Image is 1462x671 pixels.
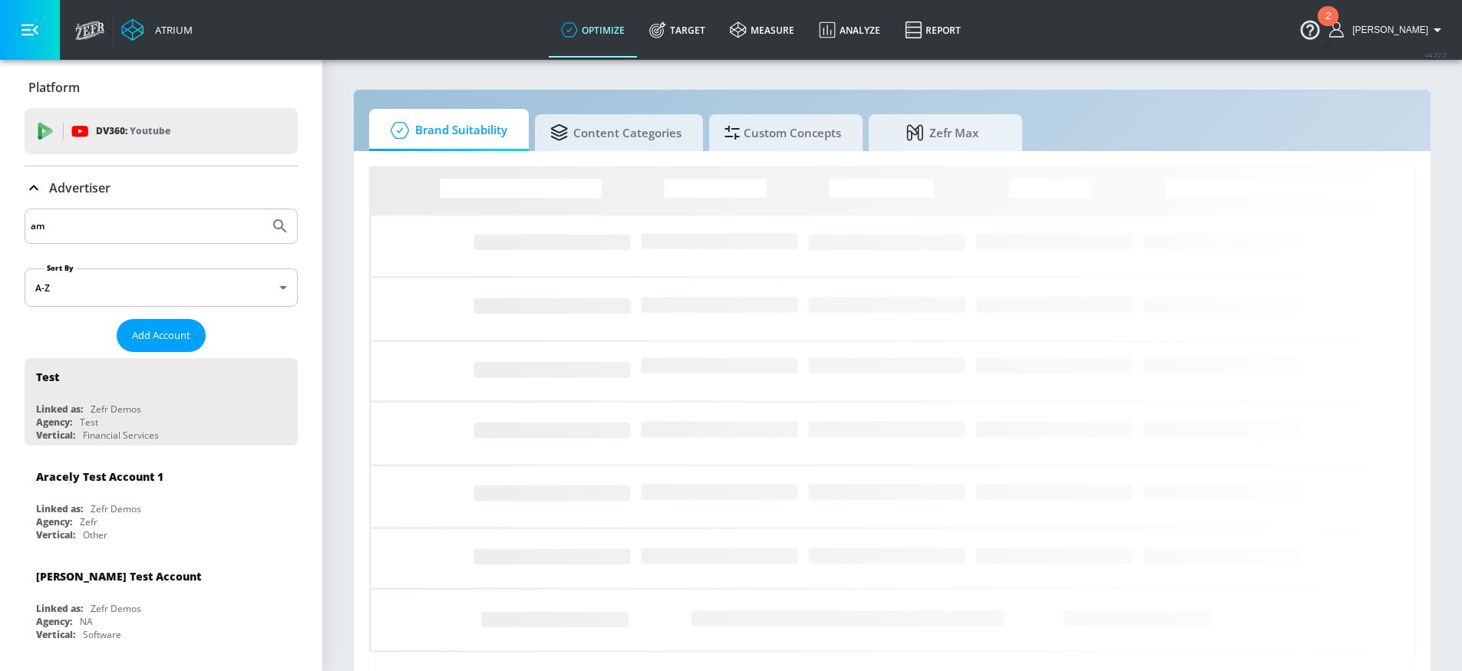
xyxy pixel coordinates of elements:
[1289,8,1332,51] button: Open Resource Center, 2 new notifications
[25,458,298,545] div: Aracely Test Account 1Linked as:Zefr DemosAgency:ZefrVertical:Other
[36,416,72,429] div: Agency:
[25,166,298,209] div: Advertiser
[36,569,201,584] div: [PERSON_NAME] Test Account
[718,2,807,58] a: measure
[83,429,159,442] div: Financial Services
[1346,25,1428,35] span: login as: renata.fonseca@zefr.com
[36,628,75,641] div: Vertical:
[25,358,298,446] div: TestLinked as:Zefr DemosAgency:TestVertical:Financial Services
[1425,51,1447,59] span: v 4.22.2
[36,602,83,615] div: Linked as:
[117,319,206,352] button: Add Account
[91,403,141,416] div: Zefr Demos
[31,216,263,236] input: Search by name
[121,18,193,41] a: Atrium
[36,370,59,384] div: Test
[80,615,93,628] div: NA
[550,114,681,151] span: Content Categories
[36,469,163,484] div: Aracely Test Account 1
[1325,16,1331,36] div: 2
[80,416,98,429] div: Test
[36,615,72,628] div: Agency:
[130,123,170,139] p: Youtube
[724,114,841,151] span: Custom Concepts
[132,327,190,344] span: Add Account
[637,2,718,58] a: Target
[36,502,83,515] div: Linked as:
[149,23,193,37] div: Atrium
[25,558,298,645] div: [PERSON_NAME] Test AccountLinked as:Zefr DemosAgency:NAVertical:Software
[384,112,507,149] span: Brand Suitability
[25,268,298,307] div: A-Z
[80,515,97,528] div: Zefr
[893,2,973,58] a: Report
[263,209,297,243] button: Submit Search
[36,429,75,442] div: Vertical:
[549,2,637,58] a: optimize
[25,66,298,109] div: Platform
[83,628,121,641] div: Software
[44,263,77,273] label: Sort By
[807,2,893,58] a: Analyze
[28,79,80,96] p: Platform
[36,528,75,541] div: Vertical:
[36,515,72,528] div: Agency:
[91,502,141,515] div: Zefr Demos
[83,528,107,541] div: Other
[1329,21,1447,39] button: [PERSON_NAME]
[36,403,83,416] div: Linked as:
[25,108,298,154] div: DV360: Youtube
[884,114,1001,151] span: Zefr Max
[91,602,141,615] div: Zefr Demos
[96,123,170,140] p: DV360:
[49,179,111,196] p: Advertiser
